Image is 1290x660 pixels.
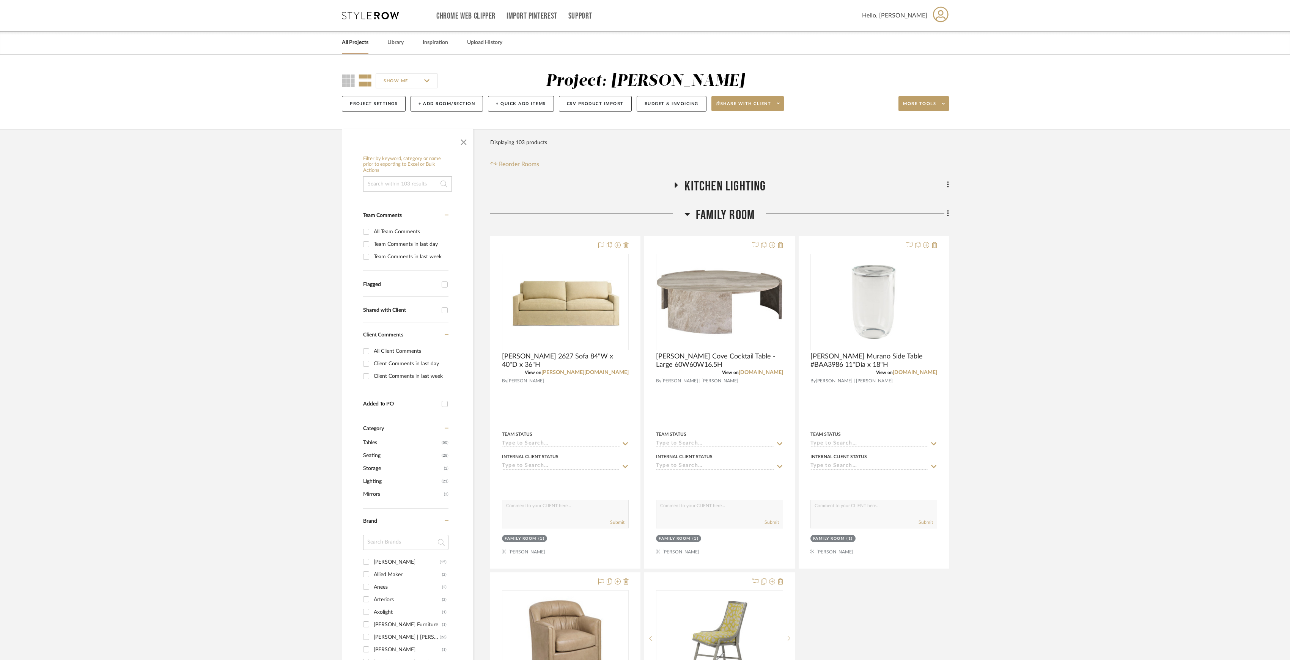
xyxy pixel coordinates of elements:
span: Brand [363,519,377,524]
button: More tools [898,96,949,111]
div: (1) [692,536,699,542]
span: View on [722,370,739,375]
a: Inspiration [423,38,448,48]
div: Family Room [813,536,845,542]
span: By [502,377,507,385]
div: Client Comments in last week [374,370,447,382]
div: (1) [442,606,447,618]
div: (26) [440,631,447,643]
span: Reorder Rooms [499,160,539,169]
span: Seating [363,449,440,462]
button: Share with client [711,96,784,111]
div: (2) [442,581,447,593]
div: Allied Maker [374,569,442,581]
a: [PERSON_NAME][DOMAIN_NAME] [541,370,629,375]
a: Support [568,13,592,19]
span: By [810,377,816,385]
a: All Projects [342,38,368,48]
div: Internal Client Status [810,453,867,460]
div: (1) [442,644,447,656]
h6: Filter by keyword, category or name prior to exporting to Excel or Bulk Actions [363,156,452,174]
span: By [656,377,661,385]
span: Lighting [363,475,440,488]
div: Axolight [374,606,442,618]
a: Upload History [467,38,502,48]
span: Storage [363,462,442,475]
div: Added To PO [363,401,438,407]
div: Team Comments in last day [374,238,447,250]
span: Tables [363,436,440,449]
a: Library [387,38,404,48]
img: A.Rudin 2627 Sofa 84"W x 40"D x 36"H [503,260,628,343]
span: (21) [442,475,448,487]
img: Baker Cove Cocktail Table - Large 60W60W16.5H [657,265,782,339]
span: Category [363,426,384,432]
button: Budget & Invoicing [637,96,706,112]
button: Submit [610,519,625,526]
span: View on [525,370,541,375]
div: (1) [846,536,853,542]
button: Project Settings [342,96,406,112]
span: Kitchen Lighting [684,178,766,195]
div: Team Status [810,431,841,438]
div: Family Room [659,536,691,542]
span: [PERSON_NAME] Cove Cocktail Table - Large 60W60W16.5H [656,352,783,369]
div: [PERSON_NAME] [374,556,440,568]
div: Displaying 103 products [490,135,547,150]
div: [PERSON_NAME] [374,644,442,656]
div: Team Comments in last week [374,251,447,263]
div: (15) [440,556,447,568]
div: Internal Client Status [502,453,558,460]
div: 0 [656,254,782,350]
div: Team Status [656,431,686,438]
div: Anees [374,581,442,593]
span: [PERSON_NAME] | [PERSON_NAME] [816,377,893,385]
span: [PERSON_NAME] Murano Side Table #BAA3986 11"Dia x 18"H [810,352,937,369]
span: View on [876,370,893,375]
div: (1) [442,619,447,631]
button: Close [456,133,471,148]
input: Type to Search… [502,463,620,470]
div: Family Room [505,536,536,542]
div: [PERSON_NAME] Furniture [374,619,442,631]
div: Project: [PERSON_NAME] [546,73,745,89]
input: Type to Search… [810,440,928,448]
div: (2) [442,569,447,581]
span: Hello, [PERSON_NAME] [862,11,927,20]
button: + Quick Add Items [488,96,554,112]
div: (1) [538,536,545,542]
span: Share with client [716,101,771,112]
input: Search within 103 results [363,176,452,192]
div: Internal Client Status [656,453,713,460]
span: Mirrors [363,488,442,501]
div: Shared with Client [363,307,438,314]
span: [PERSON_NAME] [507,377,544,385]
div: [PERSON_NAME] | [PERSON_NAME] [374,631,440,643]
div: Arteriors [374,594,442,606]
span: Team Comments [363,213,402,218]
div: 0 [811,254,937,350]
button: Submit [919,519,933,526]
input: Type to Search… [810,463,928,470]
button: Reorder Rooms [490,160,539,169]
span: More tools [903,101,936,112]
button: Submit [765,519,779,526]
div: All Team Comments [374,226,447,238]
div: (2) [442,594,447,606]
span: (50) [442,437,448,449]
input: Type to Search… [656,463,774,470]
img: Baker Murano Side Table #BAA3986 11"Dia x 18"H [811,265,936,339]
span: (2) [444,488,448,500]
span: Client Comments [363,332,403,338]
span: [PERSON_NAME] | [PERSON_NAME] [661,377,738,385]
button: + Add Room/Section [411,96,483,112]
a: [DOMAIN_NAME] [893,370,937,375]
div: Client Comments in last day [374,358,447,370]
input: Search Brands [363,535,448,550]
input: Type to Search… [656,440,774,448]
div: All Client Comments [374,345,447,357]
span: (28) [442,449,448,462]
div: 0 [502,254,628,350]
a: [DOMAIN_NAME] [739,370,783,375]
button: CSV Product Import [559,96,632,112]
